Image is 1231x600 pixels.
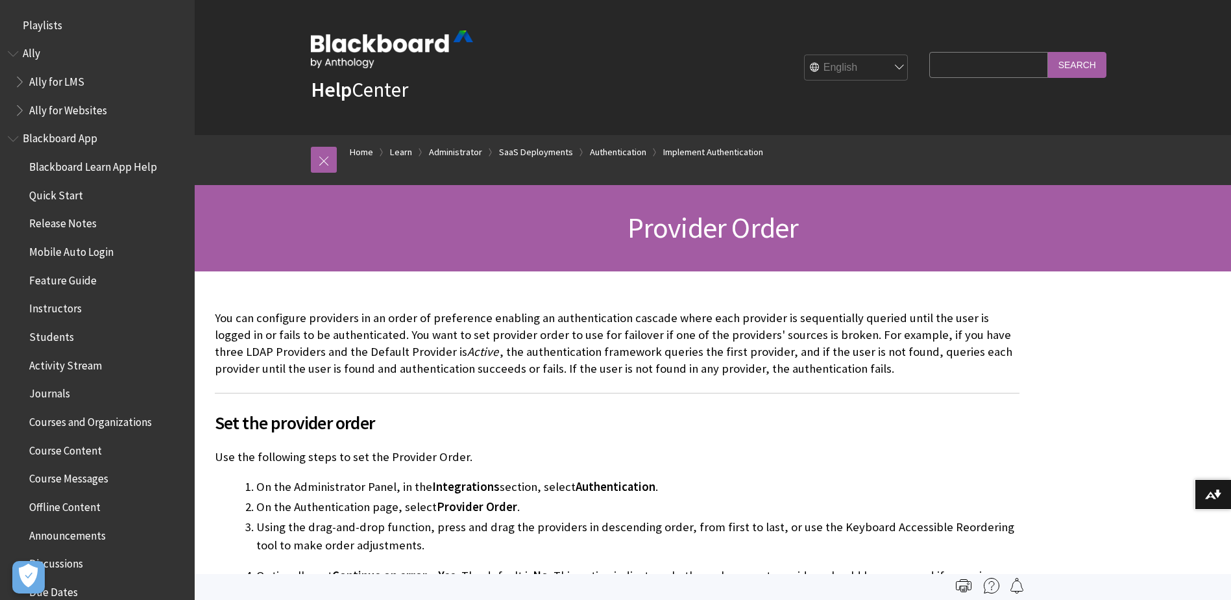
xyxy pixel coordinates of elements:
button: Open Preferences [12,561,45,594]
span: Courses and Organizations [29,411,152,429]
span: Journals [29,383,70,401]
span: Integrations [432,479,500,494]
span: Quick Start [29,184,83,202]
span: Discussions [29,553,83,570]
img: Print [956,578,971,594]
span: Course Content [29,440,102,457]
span: Activity Stream [29,355,102,372]
span: Blackboard App [23,128,97,145]
span: Provider Order [628,210,799,245]
a: Authentication [590,144,646,160]
span: Ally for Websites [29,99,107,117]
span: Continue on error [332,568,427,583]
span: Yes [438,568,456,583]
span: Offline Content [29,496,101,514]
span: Provider Order [437,499,517,514]
span: Course Messages [29,468,108,486]
span: Ally for LMS [29,71,84,88]
span: Students [29,326,74,344]
p: You can configure providers in an order of preference enabling an authentication cascade where ea... [215,310,1019,378]
a: SaaS Deployments [499,144,573,160]
span: Authentication [576,479,655,494]
span: Announcements [29,525,106,542]
span: Feature Guide [29,269,97,287]
span: Instructors [29,298,82,316]
a: HelpCenter [311,77,408,103]
span: No [533,568,548,583]
a: Implement Authentication [663,144,763,160]
a: Home [350,144,373,160]
select: Site Language Selector [805,55,908,81]
img: More help [984,578,999,594]
span: Ally [23,43,40,60]
nav: Book outline for Playlists [8,14,187,36]
span: Due Dates [29,581,78,599]
img: Follow this page [1009,578,1025,594]
li: On the Authentication page, select . [256,498,1019,516]
span: Blackboard Learn App Help [29,156,157,173]
p: Use the following steps to set the Provider Order. [215,449,1019,466]
nav: Book outline for Anthology Ally Help [8,43,187,121]
span: Set the provider order [215,409,1019,436]
input: Search [1048,52,1106,77]
strong: Help [311,77,352,103]
span: Mobile Auto Login [29,241,114,258]
span: Active [467,344,498,359]
a: Administrator [429,144,482,160]
span: Release Notes [29,213,97,231]
li: Using the drag-and-drop function, press and drag the providers in descending order, from first to... [256,518,1019,555]
a: Learn [390,144,412,160]
li: On the Administrator Panel, in the section, select . [256,478,1019,496]
span: Playlists [23,14,62,32]
img: Blackboard by Anthology [311,31,473,68]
